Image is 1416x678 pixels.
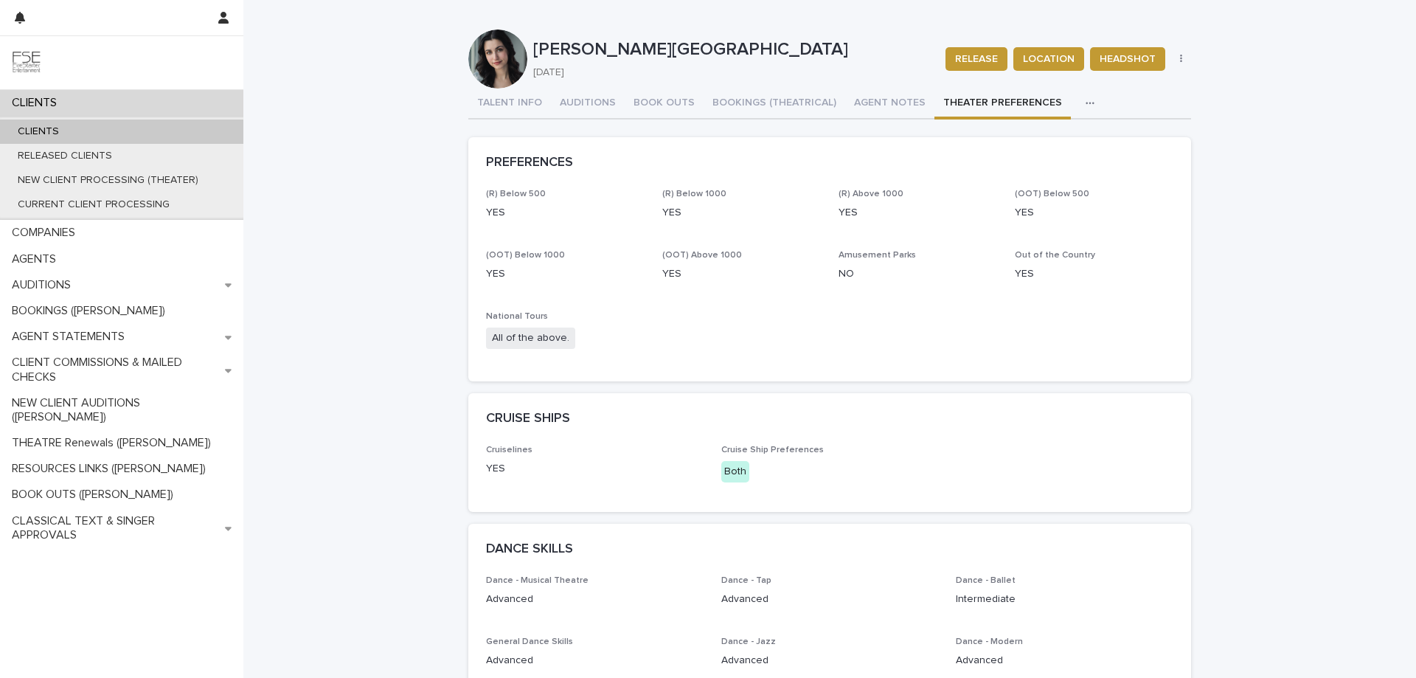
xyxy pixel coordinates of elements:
[6,436,223,450] p: THEATRE Renewals ([PERSON_NAME])
[6,330,136,344] p: AGENT STATEMENTS
[6,278,83,292] p: AUDITIONS
[956,592,1173,607] p: Intermediate
[6,174,210,187] p: NEW CLIENT PROCESSING (THEATER)
[6,252,68,266] p: AGENTS
[662,205,821,221] p: YES
[6,356,225,384] p: CLIENT COMMISSIONS & MAILED CHECKS
[533,66,928,79] p: [DATE]
[1015,266,1173,282] p: YES
[839,251,916,260] span: Amusement Parks
[486,542,573,558] h2: DANCE SKILLS
[956,653,1173,668] p: Advanced
[486,411,570,427] h2: CRUISE SHIPS
[839,205,997,221] p: YES
[6,150,124,162] p: RELEASED CLIENTS
[6,488,185,502] p: BOOK OUTS ([PERSON_NAME])
[721,461,749,482] div: Both
[1023,52,1075,66] span: LOCATION
[486,251,565,260] span: (OOT) Below 1000
[662,190,726,198] span: (R) Below 1000
[721,653,939,668] p: Advanced
[945,47,1007,71] button: RELEASE
[486,328,575,349] span: All of the above.
[486,446,532,454] span: Cruiselines
[1100,52,1156,66] span: HEADSHOT
[6,396,243,424] p: NEW CLIENT AUDITIONS ([PERSON_NAME])
[625,89,704,120] button: BOOK OUTS
[486,461,704,477] p: YES
[1015,205,1173,221] p: YES
[662,266,821,282] p: YES
[839,190,903,198] span: (R) Above 1000
[955,52,998,66] span: RELEASE
[486,576,589,585] span: Dance - Musical Theatre
[551,89,625,120] button: AUDITIONS
[486,190,546,198] span: (R) Below 500
[6,514,225,542] p: CLASSICAL TEXT & SINGER APPROVALS
[6,125,71,138] p: CLIENTS
[1013,47,1084,71] button: LOCATION
[12,48,41,77] img: 9JgRvJ3ETPGCJDhvPVA5
[721,446,824,454] span: Cruise Ship Preferences
[486,592,704,607] p: Advanced
[721,576,771,585] span: Dance - Tap
[486,155,573,171] h2: PREFERENCES
[839,266,997,282] p: NO
[6,198,181,211] p: CURRENT CLIENT PROCESSING
[662,251,742,260] span: (OOT) Above 1000
[533,39,934,60] p: [PERSON_NAME][GEOGRAPHIC_DATA]
[721,637,776,646] span: Dance - Jazz
[704,89,845,120] button: BOOKINGS (THEATRICAL)
[956,637,1023,646] span: Dance - Modern
[934,89,1071,120] button: THEATER PREFERENCES
[486,205,645,221] p: YES
[486,653,704,668] p: Advanced
[1090,47,1165,71] button: HEADSHOT
[6,304,177,318] p: BOOKINGS ([PERSON_NAME])
[845,89,934,120] button: AGENT NOTES
[468,89,551,120] button: TALENT INFO
[486,637,573,646] span: General Dance Skills
[956,576,1016,585] span: Dance - Ballet
[1015,190,1089,198] span: (OOT) Below 500
[6,226,87,240] p: COMPANIES
[6,96,69,110] p: CLIENTS
[486,266,645,282] p: YES
[6,462,218,476] p: RESOURCES LINKS ([PERSON_NAME])
[721,592,939,607] p: Advanced
[486,312,548,321] span: National Tours
[1015,251,1095,260] span: Out of the Country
